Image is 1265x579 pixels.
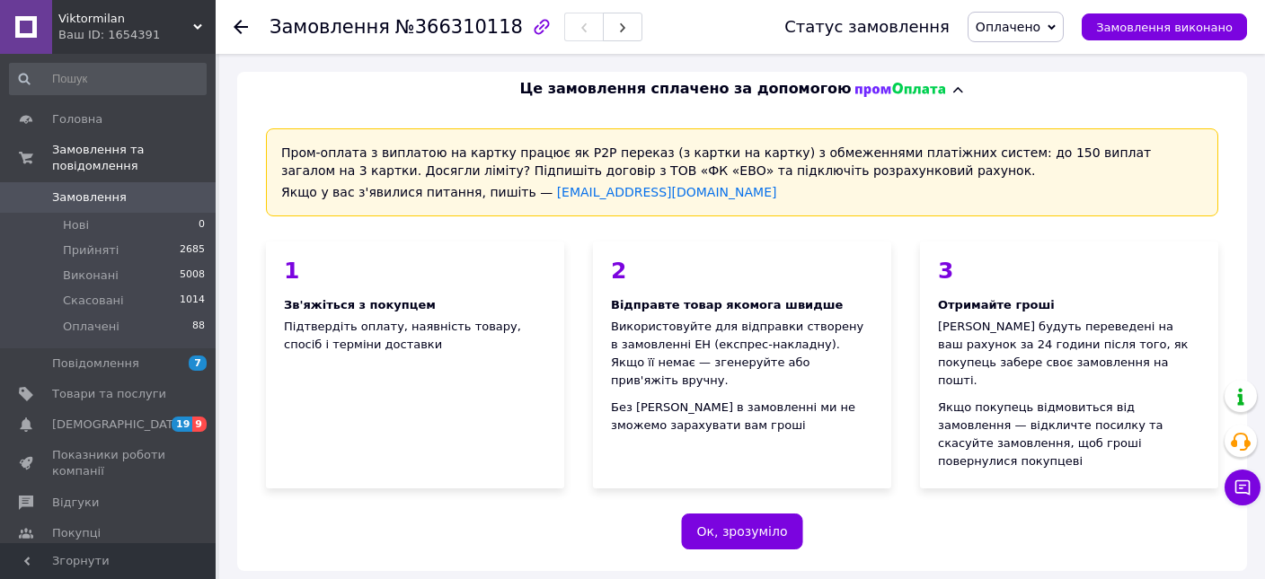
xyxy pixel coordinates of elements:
span: Покупці [52,525,101,541]
span: Відгуки [52,495,99,511]
span: 5008 [180,268,205,284]
div: Ваш ID: 1654391 [58,27,216,43]
a: [EMAIL_ADDRESS][DOMAIN_NAME] [557,185,777,199]
span: Головна [52,111,102,127]
span: Прийняті [63,242,119,259]
span: Повідомлення [52,355,139,372]
span: 19 [172,417,192,432]
span: 2685 [180,242,205,259]
div: 3 [938,259,1200,282]
span: Товари та послуги [52,386,166,402]
span: №366310118 [395,16,523,38]
span: Отримайте гроші [938,298,1055,311]
span: Нові [63,217,89,233]
span: Замовлення [52,189,127,206]
button: Ок, зрозуміло [682,513,803,549]
span: 0 [199,217,205,233]
span: Відправте товар якомога швидше [611,298,843,311]
span: Оплачено [976,20,1040,34]
span: Виконані [63,268,119,284]
div: Пром-оплата з виплатою на картку працює як P2P переказ (з картки на картку) з обмеженнями платіжн... [266,128,1218,216]
div: 1 [284,259,546,282]
span: Замовлення та повідомлення [52,142,216,174]
div: Якщо покупець відмовиться від замовлення — відкличте посилку та скасуйте замовлення, щоб гроші по... [938,399,1200,470]
button: Чат з покупцем [1225,469,1261,505]
div: Підтвердіть оплату, наявність товару, спосіб і терміни доставки [266,241,564,488]
span: Замовлення виконано [1096,21,1233,34]
div: Статус замовлення [784,18,950,36]
span: Оплачені [63,319,119,335]
div: Повернутися назад [234,18,248,36]
span: 1014 [180,293,205,309]
span: 88 [192,319,205,335]
div: 2 [611,259,873,282]
span: Замовлення [270,16,390,38]
div: Без [PERSON_NAME] в замовленні ми не зможемо зарахувати вам гроші [611,399,873,434]
span: Показники роботи компанії [52,447,166,479]
div: [PERSON_NAME] будуть переведені на ваш рахунок за 24 години після того, як покупець забере своє з... [938,318,1200,390]
span: Скасовані [63,293,124,309]
span: Це замовлення сплачено за допомогою [519,79,851,100]
span: 7 [189,355,207,371]
div: Використовуйте для відправки створену в замовленні ЕН (експрес-накладну). Якщо її немає — згенеру... [611,318,873,390]
span: [DEMOGRAPHIC_DATA] [52,417,185,433]
div: Якщо у вас з'явилися питання, пишіть — [281,183,1203,201]
button: Замовлення виконано [1082,13,1247,40]
input: Пошук [9,63,207,95]
span: Viktormilan [58,11,193,27]
span: 9 [192,417,207,432]
span: Зв'яжіться з покупцем [284,298,436,311]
